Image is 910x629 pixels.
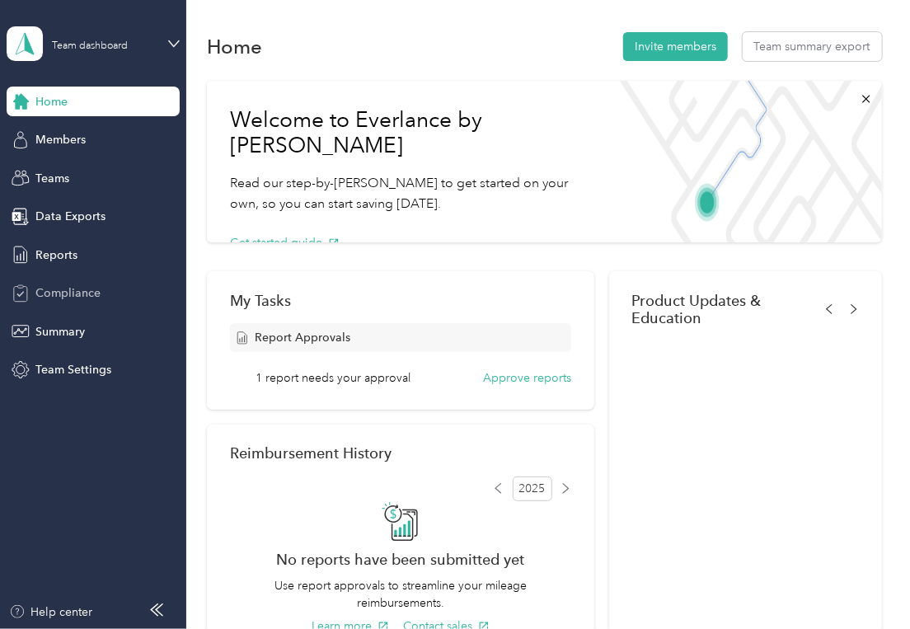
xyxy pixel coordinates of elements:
[609,81,882,242] img: Welcome to everlance
[35,208,106,225] span: Data Exports
[35,361,111,378] span: Team Settings
[207,38,262,55] h1: Home
[513,476,552,501] span: 2025
[230,577,571,612] p: Use report approvals to streamline your mileage reimbursements.
[230,551,571,568] h2: No reports have been submitted yet
[818,537,910,629] iframe: Everlance-gr Chat Button Frame
[35,93,68,110] span: Home
[230,107,586,159] h1: Welcome to Everlance by [PERSON_NAME]
[35,131,86,148] span: Members
[35,170,69,187] span: Teams
[230,444,392,462] h2: Reimbursement History
[35,323,85,340] span: Summary
[230,292,571,309] div: My Tasks
[483,369,571,387] button: Approve reports
[743,32,882,61] button: Team summary export
[623,32,728,61] button: Invite members
[230,234,340,251] button: Get started guide
[256,369,410,387] span: 1 report needs your approval
[35,284,101,302] span: Compliance
[255,329,350,346] span: Report Approvals
[632,292,824,326] span: Product Updates & Education
[230,173,586,214] p: Read our step-by-[PERSON_NAME] to get started on your own, so you can start saving [DATE].
[52,41,128,51] div: Team dashboard
[35,246,77,264] span: Reports
[9,603,93,621] button: Help center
